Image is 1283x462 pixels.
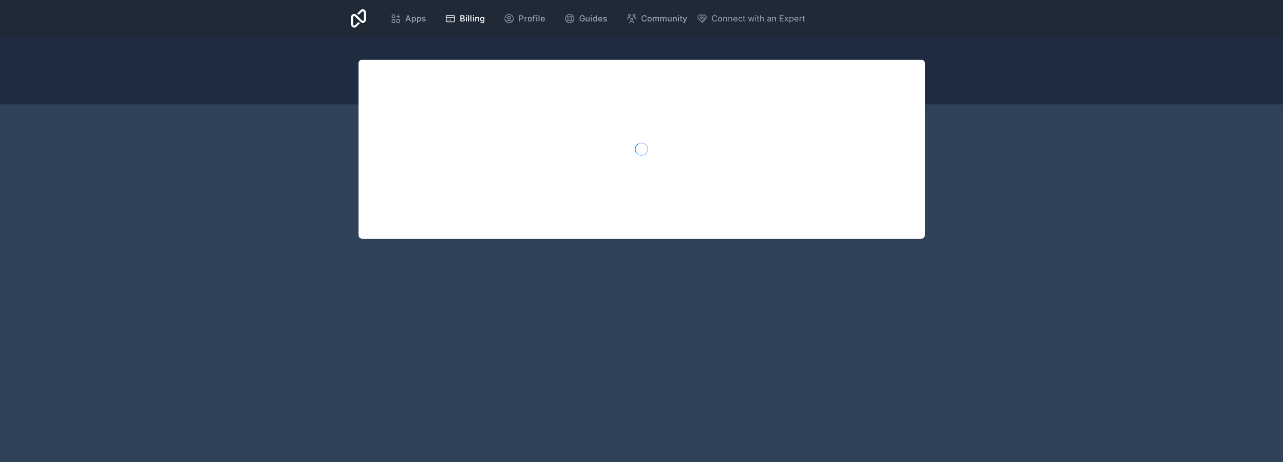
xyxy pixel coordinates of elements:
span: Profile [518,12,545,25]
span: Community [641,12,687,25]
a: Community [619,8,695,29]
a: Apps [383,8,434,29]
span: Apps [405,12,426,25]
a: Billing [437,8,492,29]
span: Billing [460,12,485,25]
span: Connect with an Expert [711,12,805,25]
a: Guides [557,8,615,29]
a: Profile [496,8,553,29]
span: Guides [579,12,607,25]
button: Connect with an Expert [697,12,805,25]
